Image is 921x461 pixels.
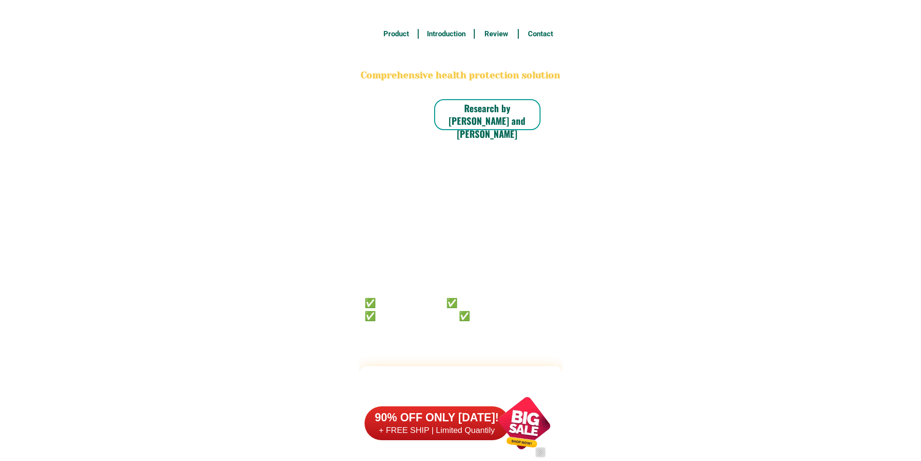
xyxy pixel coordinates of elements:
h6: Introduction [424,29,468,40]
h6: Contact [524,29,557,40]
h6: Research by [PERSON_NAME] and [PERSON_NAME] [434,102,541,140]
h6: ✅ 𝙰𝚗𝚝𝚒 𝙲𝚊𝚗𝚌𝚎𝚛 ✅ 𝙰𝚗𝚝𝚒 𝚂𝚝𝚛𝚘𝚔𝚎 ✅ 𝙰𝚗𝚝𝚒 𝙳𝚒𝚊𝚋𝚎𝚝𝚒𝚌 ✅ 𝙳𝚒𝚊𝚋𝚎𝚝𝚎𝚜 [365,296,530,321]
h6: Review [480,29,513,40]
h6: 90% OFF ONLY [DATE]! [365,411,510,425]
h6: + FREE SHIP | Limited Quantily [365,425,510,436]
h2: Comprehensive health protection solution [359,69,562,83]
h6: Product [380,29,412,40]
h3: FREE SHIPPING NATIONWIDE [359,5,562,20]
h2: FAKE VS ORIGINAL [359,374,562,400]
h2: BONA VITA COFFEE [359,46,562,69]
